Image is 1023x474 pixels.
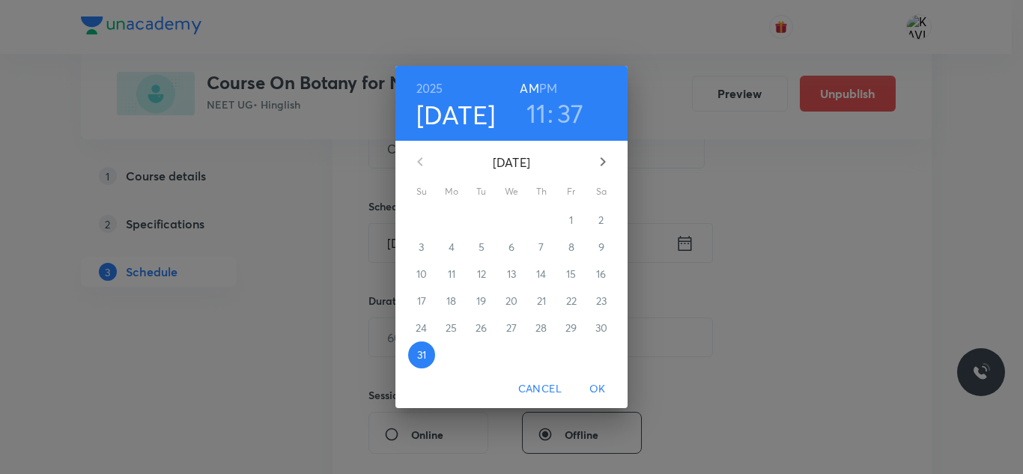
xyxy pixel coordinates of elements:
h3: : [547,97,553,129]
span: OK [580,380,616,398]
span: Tu [468,184,495,199]
button: AM [520,78,538,99]
button: 31 [408,341,435,368]
p: 31 [417,347,426,362]
span: Cancel [518,380,562,398]
button: [DATE] [416,99,496,130]
button: 37 [557,97,584,129]
button: PM [539,78,557,99]
button: 2025 [416,78,443,99]
span: Sa [588,184,615,199]
button: Cancel [512,375,568,403]
button: 11 [526,97,547,129]
span: Mo [438,184,465,199]
span: Su [408,184,435,199]
span: Fr [558,184,585,199]
button: OK [574,375,622,403]
p: [DATE] [438,154,585,171]
span: Th [528,184,555,199]
span: We [498,184,525,199]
